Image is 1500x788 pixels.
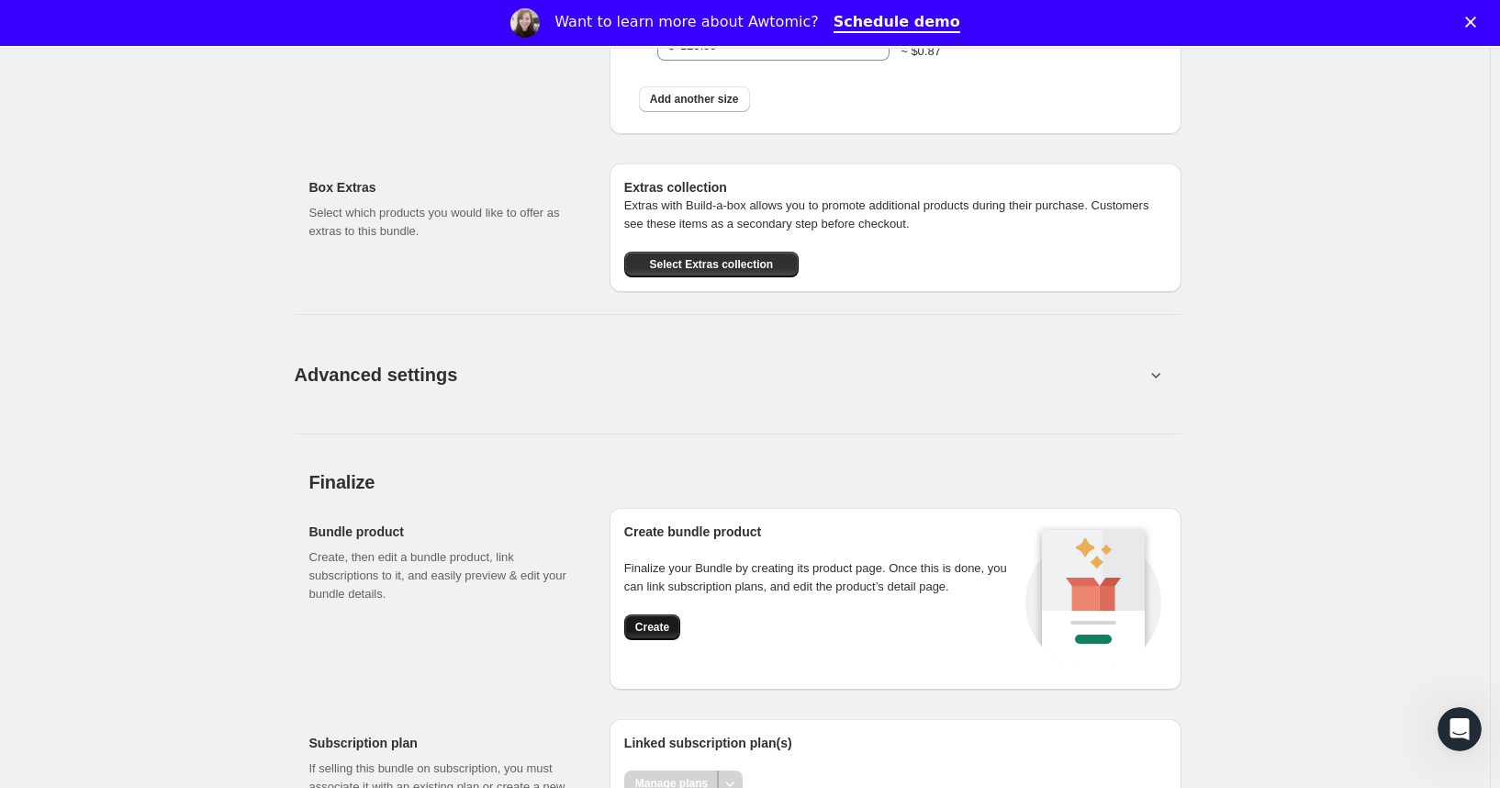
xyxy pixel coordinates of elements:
[1465,17,1483,28] div: Close
[624,559,1020,596] p: Finalize your Bundle by creating its product page. Once this is done, you can link subscription p...
[624,734,1167,752] h2: Linked subscription plan(s)
[295,360,458,389] span: Advanced settings
[1438,707,1482,751] iframe: Intercom live chat
[309,178,580,197] h2: Box Extras
[309,734,580,752] h2: Subscription plan
[901,42,1133,61] div: ~ $0.87
[554,13,818,31] div: Want to learn more about Awtomic?
[309,471,1181,493] h2: Finalize
[624,252,799,277] button: Select Extras collection
[639,86,750,112] button: Add another size
[624,523,1020,541] h2: Create bundle product
[834,13,960,33] a: Schedule demo
[309,204,580,241] p: Select which products you would like to offer as extras to this bundle.
[635,620,669,635] span: Create
[649,257,773,272] span: Select Extras collection
[624,178,1167,197] h6: Extras collection
[510,8,540,38] img: Profile image for Emily
[650,92,739,107] span: Add another size
[309,523,580,541] h2: Bundle product
[309,548,580,603] p: Create, then edit a bundle product, link subscriptions to it, and easily preview & edit your bund...
[624,197,1167,233] p: Extras with Build-a-box allows you to promote additional products during their purchase. Customer...
[624,614,680,640] button: Create
[284,339,1156,410] button: Advanced settings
